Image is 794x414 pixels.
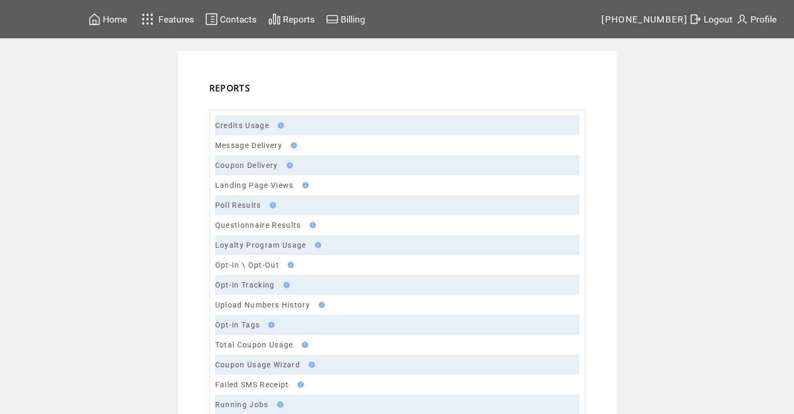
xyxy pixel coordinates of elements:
[215,201,261,209] a: Poll Results
[215,161,278,169] a: Coupon Delivery
[220,14,257,25] span: Contacts
[312,242,321,248] img: help.gif
[204,11,258,27] a: Contacts
[215,380,289,389] a: Failed SMS Receipt
[736,13,748,26] img: profile.svg
[704,14,733,25] span: Logout
[215,400,269,409] a: Running Jobs
[215,281,275,289] a: Opt-in Tracking
[734,11,778,27] a: Profile
[288,142,297,148] img: help.gif
[215,321,260,329] a: Opt-in Tags
[215,301,310,309] a: Upload Numbers History
[294,381,304,388] img: help.gif
[268,13,281,26] img: chart.svg
[601,14,687,25] span: [PHONE_NUMBER]
[284,262,294,268] img: help.gif
[305,362,315,368] img: help.gif
[315,302,325,308] img: help.gif
[88,13,101,26] img: home.svg
[215,221,301,229] a: Questionnaire Results
[267,202,276,208] img: help.gif
[280,282,290,288] img: help.gif
[265,322,274,328] img: help.gif
[750,14,777,25] span: Profile
[299,182,309,188] img: help.gif
[215,181,294,189] a: Landing Page Views
[689,13,702,26] img: exit.svg
[215,141,282,150] a: Message Delivery
[306,222,316,228] img: help.gif
[158,14,194,25] span: Features
[215,261,279,269] a: Opt-In \ Opt-Out
[274,401,283,408] img: help.gif
[205,13,218,26] img: contacts.svg
[299,342,308,348] img: help.gif
[267,11,316,27] a: Reports
[103,14,127,25] span: Home
[215,241,306,249] a: Loyalty Program Usage
[215,360,300,369] a: Coupon Usage Wizard
[139,10,157,28] img: features.svg
[137,9,196,29] a: Features
[274,122,284,129] img: help.gif
[283,14,315,25] span: Reports
[283,162,293,168] img: help.gif
[209,82,250,94] span: REPORTS
[87,11,129,27] a: Home
[687,11,734,27] a: Logout
[341,14,365,25] span: Billing
[215,341,293,349] a: Total Coupon Usage
[324,11,367,27] a: Billing
[326,13,338,26] img: creidtcard.svg
[215,121,269,130] a: Credits Usage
